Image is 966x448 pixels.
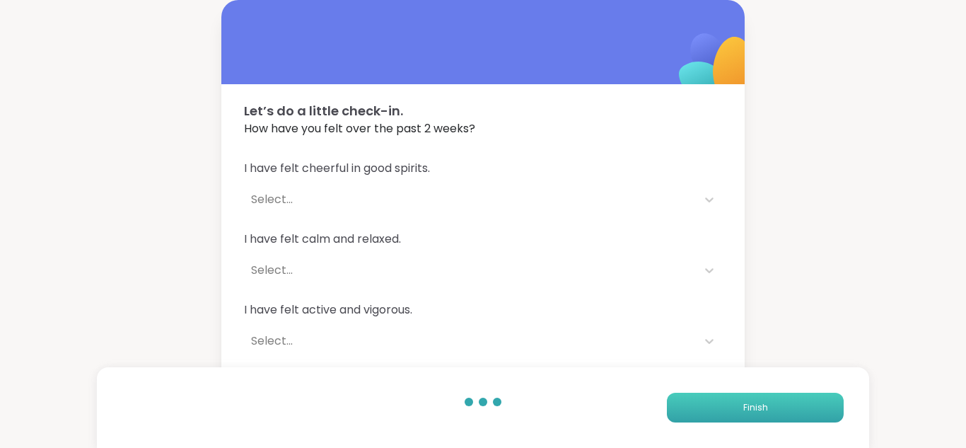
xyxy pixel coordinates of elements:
[244,101,722,120] span: Let’s do a little check-in.
[244,160,722,177] span: I have felt cheerful in good spirits.
[244,301,722,318] span: I have felt active and vigorous.
[251,191,689,208] div: Select...
[251,262,689,279] div: Select...
[667,393,844,423] button: Finish
[743,401,768,414] span: Finish
[251,333,689,350] div: Select...
[244,231,722,248] span: I have felt calm and relaxed.
[244,120,722,137] span: How have you felt over the past 2 weeks?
